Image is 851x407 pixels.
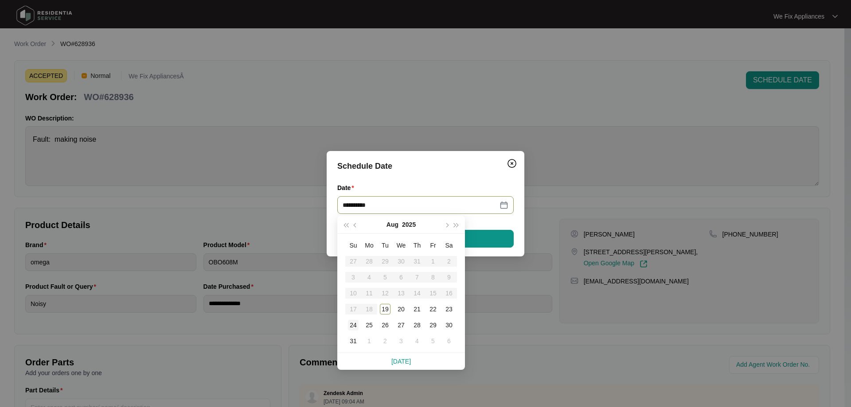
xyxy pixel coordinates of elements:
[377,317,393,333] td: 2025-08-26
[393,301,409,317] td: 2025-08-20
[377,333,393,349] td: 2025-09-02
[396,336,406,346] div: 3
[441,333,457,349] td: 2025-09-06
[377,237,393,253] th: Tu
[441,237,457,253] th: Sa
[428,336,438,346] div: 5
[380,304,390,314] div: 19
[428,320,438,330] div: 29
[425,301,441,317] td: 2025-08-22
[409,301,425,317] td: 2025-08-21
[425,333,441,349] td: 2025-09-05
[364,336,375,346] div: 1
[428,304,438,314] div: 22
[380,320,390,330] div: 26
[441,317,457,333] td: 2025-08-30
[337,183,358,192] label: Date
[402,216,416,233] button: 2025
[393,333,409,349] td: 2025-09-03
[444,304,454,314] div: 23
[361,237,377,253] th: Mo
[386,216,398,233] button: Aug
[425,317,441,333] td: 2025-08-29
[396,304,406,314] div: 20
[409,333,425,349] td: 2025-09-04
[348,320,359,330] div: 24
[393,237,409,253] th: We
[425,237,441,253] th: Fr
[393,317,409,333] td: 2025-08-27
[409,317,425,333] td: 2025-08-28
[444,336,454,346] div: 6
[409,237,425,253] th: Th
[345,237,361,253] th: Su
[345,333,361,349] td: 2025-08-31
[505,156,519,171] button: Close
[361,333,377,349] td: 2025-09-01
[337,160,514,172] div: Schedule Date
[412,304,422,314] div: 21
[441,301,457,317] td: 2025-08-23
[361,317,377,333] td: 2025-08-25
[396,320,406,330] div: 27
[444,320,454,330] div: 30
[391,358,411,365] a: [DATE]
[343,200,498,210] input: Date
[348,336,359,346] div: 31
[412,320,422,330] div: 28
[507,158,517,169] img: closeCircle
[380,336,390,346] div: 2
[364,320,375,330] div: 25
[412,336,422,346] div: 4
[377,301,393,317] td: 2025-08-19
[345,317,361,333] td: 2025-08-24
